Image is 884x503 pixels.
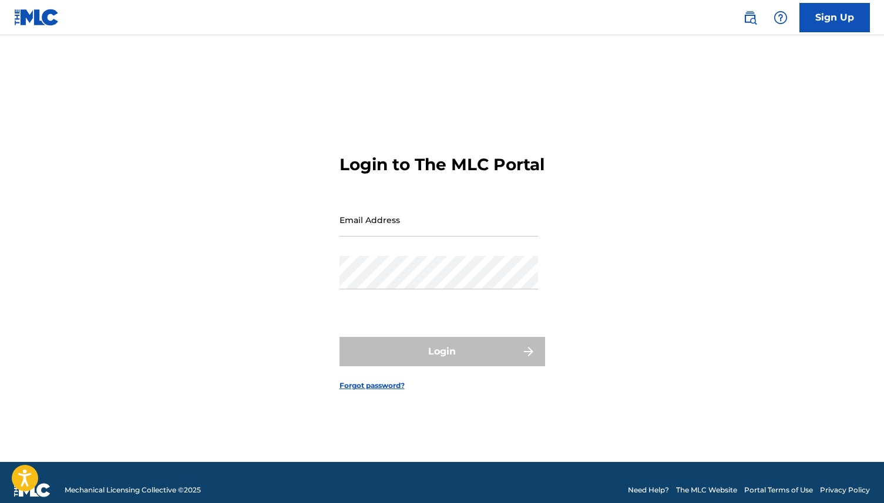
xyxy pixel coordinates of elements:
a: Forgot password? [340,380,405,391]
h3: Login to The MLC Portal [340,154,544,175]
div: Help [769,6,792,29]
a: Portal Terms of Use [744,485,813,495]
img: search [743,11,757,25]
a: The MLC Website [676,485,737,495]
a: Need Help? [628,485,669,495]
img: help [774,11,788,25]
a: Public Search [738,6,762,29]
a: Sign Up [799,3,870,32]
img: logo [14,483,51,497]
a: Privacy Policy [820,485,870,495]
span: Mechanical Licensing Collective © 2025 [65,485,201,495]
img: MLC Logo [14,9,59,26]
